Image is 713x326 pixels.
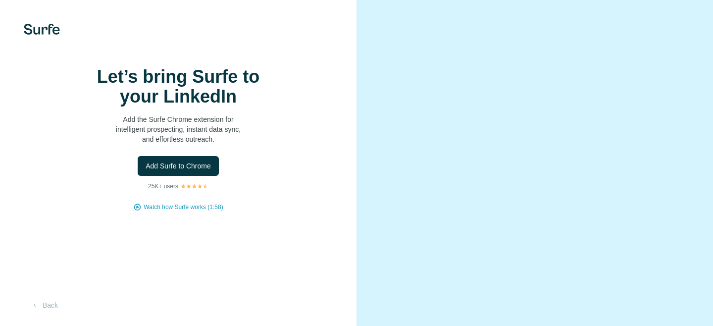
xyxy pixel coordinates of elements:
img: Surfe's logo [24,24,60,35]
button: Add Surfe to Chrome [138,156,219,176]
p: Add the Surfe Chrome extension for intelligent prospecting, instant data sync, and effortless out... [79,114,277,144]
button: Watch how Surfe works (1:58) [144,203,223,212]
h1: Let’s bring Surfe to your LinkedIn [79,67,277,107]
img: Rating Stars [180,183,208,189]
button: Back [24,296,65,314]
span: Add Surfe to Chrome [146,161,211,171]
p: 25K+ users [148,182,178,191]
